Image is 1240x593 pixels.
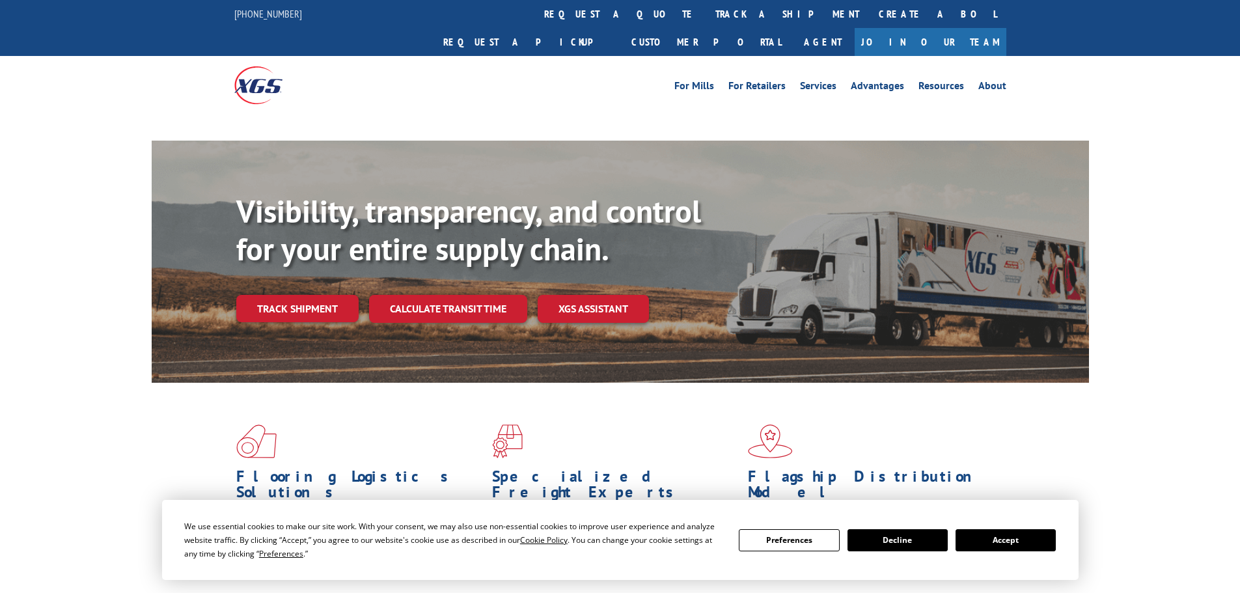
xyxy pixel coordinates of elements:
[748,424,793,458] img: xgs-icon-flagship-distribution-model-red
[236,424,277,458] img: xgs-icon-total-supply-chain-intelligence-red
[236,295,359,322] a: Track shipment
[851,81,904,95] a: Advantages
[520,534,568,545] span: Cookie Policy
[748,469,994,506] h1: Flagship Distribution Model
[369,295,527,323] a: Calculate transit time
[538,295,649,323] a: XGS ASSISTANT
[434,28,622,56] a: Request a pickup
[674,81,714,95] a: For Mills
[728,81,786,95] a: For Retailers
[236,469,482,506] h1: Flooring Logistics Solutions
[847,529,948,551] button: Decline
[492,469,738,506] h1: Specialized Freight Experts
[791,28,855,56] a: Agent
[918,81,964,95] a: Resources
[800,81,836,95] a: Services
[978,81,1006,95] a: About
[492,424,523,458] img: xgs-icon-focused-on-flooring-red
[956,529,1056,551] button: Accept
[739,529,839,551] button: Preferences
[855,28,1006,56] a: Join Our Team
[622,28,791,56] a: Customer Portal
[184,519,723,560] div: We use essential cookies to make our site work. With your consent, we may also use non-essential ...
[259,548,303,559] span: Preferences
[236,191,701,269] b: Visibility, transparency, and control for your entire supply chain.
[162,500,1079,580] div: Cookie Consent Prompt
[234,7,302,20] a: [PHONE_NUMBER]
